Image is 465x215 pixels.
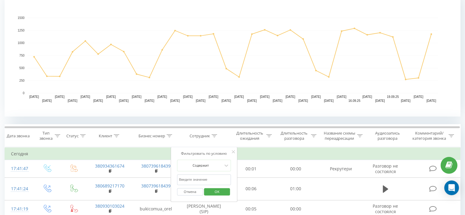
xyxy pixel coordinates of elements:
[19,66,24,70] text: 500
[234,95,244,98] text: [DATE]
[141,183,171,189] a: 380739618439
[373,163,398,174] span: Разговор не состоялся
[157,95,167,98] text: [DATE]
[196,99,205,102] text: [DATE]
[95,203,124,209] a: 380930103024
[260,95,270,98] text: [DATE]
[323,131,356,141] div: Название схемы переадресации
[209,95,218,98] text: [DATE]
[145,99,154,102] text: [DATE]
[279,131,309,141] div: Длительность разговора
[11,183,27,195] div: 17:41:24
[183,95,193,98] text: [DATE]
[337,95,346,98] text: [DATE]
[375,99,385,102] text: [DATE]
[55,95,65,98] text: [DATE]
[93,99,103,102] text: [DATE]
[426,99,436,102] text: [DATE]
[229,178,273,200] td: 00:06
[349,99,360,102] text: 16.09.25
[311,95,321,98] text: [DATE]
[444,180,459,195] div: Open Intercom Messenger
[95,183,124,189] a: 380689217170
[5,148,460,160] td: Сегодня
[42,99,52,102] text: [DATE]
[11,163,27,175] div: 17:41:47
[177,188,203,196] button: Отмена
[318,160,364,178] td: Рекрутери
[209,187,226,196] span: OK
[370,131,405,141] div: Аудиозапись разговора
[132,95,142,98] text: [DATE]
[106,95,116,98] text: [DATE]
[177,150,231,157] div: Фильтровать по условию
[286,95,295,98] text: [DATE]
[18,16,25,20] text: 1500
[324,99,334,102] text: [DATE]
[39,131,53,141] div: Тип звонка
[7,133,30,139] div: Дата звонка
[229,160,273,178] td: 00:01
[138,133,165,139] div: Бизнес номер
[190,133,210,139] div: Сотрудник
[19,54,24,57] text: 750
[221,99,231,102] text: [DATE]
[99,133,112,139] div: Клиент
[204,188,230,196] button: OK
[273,178,318,200] td: 01:00
[401,99,411,102] text: [DATE]
[170,99,180,102] text: [DATE]
[273,160,318,178] td: 00:00
[66,133,79,139] div: Статус
[247,99,257,102] text: [DATE]
[23,91,24,95] text: 0
[387,95,399,98] text: 19.09.25
[298,99,308,102] text: [DATE]
[95,163,124,169] a: 380934361674
[11,203,27,215] div: 17:41:19
[18,29,25,32] text: 1250
[141,163,171,169] a: 380739618439
[80,95,90,98] text: [DATE]
[177,174,231,185] input: Введите значение
[373,203,398,214] span: Разговор не состоялся
[362,95,372,98] text: [DATE]
[119,99,129,102] text: [DATE]
[29,95,39,98] text: [DATE]
[273,99,282,102] text: [DATE]
[68,99,77,102] text: [DATE]
[411,131,447,141] div: Комментарий/категория звонка
[18,41,25,45] text: 1000
[414,95,423,98] text: [DATE]
[234,131,265,141] div: Длительность ожидания
[19,79,24,82] text: 250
